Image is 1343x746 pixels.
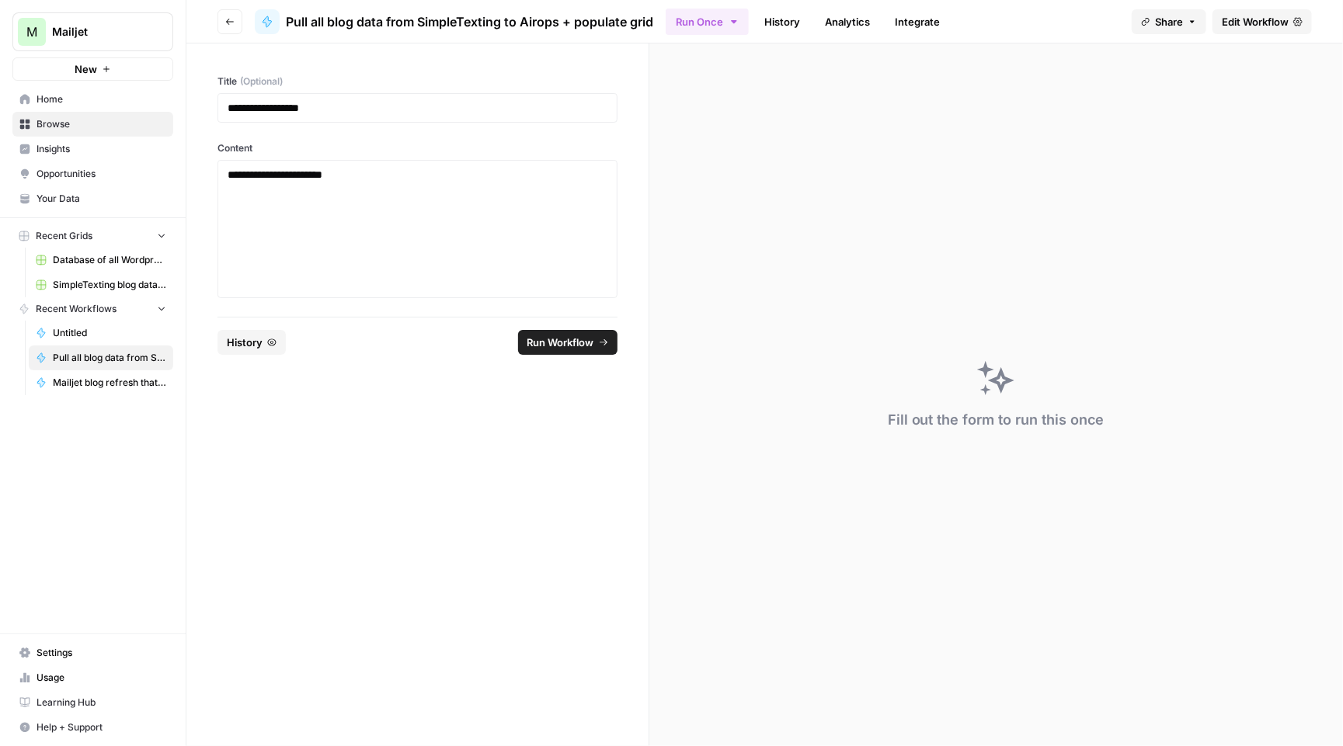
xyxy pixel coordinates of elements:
[12,640,173,665] a: Settings
[37,192,166,206] span: Your Data
[29,272,173,297] a: SimpleTexting blog database
[12,690,173,715] a: Learning Hub
[29,248,173,272] a: Database of all Wordpress media
[12,57,173,81] button: New
[26,23,37,41] span: M
[240,75,283,88] span: (Optional)
[227,335,263,350] span: History
[37,720,166,734] span: Help + Support
[52,24,146,40] span: Mailjet
[53,376,166,390] span: Mailjet blog refresh that doesn't change HTML
[53,278,166,292] span: SimpleTexting blog database
[816,9,879,34] a: Analytics
[217,75,618,88] label: Title
[37,696,166,710] span: Learning Hub
[12,224,173,248] button: Recent Grids
[29,370,173,395] a: Mailjet blog refresh that doesn't change HTML
[29,345,173,370] a: Pull all blog data from SimpleTexting to Airops + populate grid
[12,665,173,690] a: Usage
[1222,14,1289,29] span: Edit Workflow
[75,61,97,77] span: New
[12,186,173,211] a: Your Data
[12,12,173,51] button: Workspace: Mailjet
[37,646,166,660] span: Settings
[29,321,173,345] a: Untitled
[286,12,653,31] span: Pull all blog data from SimpleTexting to Airops + populate grid
[36,302,117,316] span: Recent Workflows
[1213,9,1312,34] a: Edit Workflow
[37,671,166,685] span: Usage
[12,112,173,137] a: Browse
[1132,9,1206,34] button: Share
[53,351,166,365] span: Pull all blog data from SimpleTexting to Airops + populate grid
[36,229,92,243] span: Recent Grids
[527,335,594,350] span: Run Workflow
[255,9,653,34] a: Pull all blog data from SimpleTexting to Airops + populate grid
[12,715,173,740] button: Help + Support
[1155,14,1183,29] span: Share
[12,87,173,112] a: Home
[217,141,618,155] label: Content
[217,330,286,355] button: History
[755,9,809,34] a: History
[37,167,166,181] span: Opportunities
[12,137,173,161] a: Insights
[37,142,166,156] span: Insights
[53,326,166,340] span: Untitled
[37,117,166,131] span: Browse
[53,253,166,267] span: Database of all Wordpress media
[666,9,749,35] button: Run Once
[518,330,618,355] button: Run Workflow
[12,297,173,321] button: Recent Workflows
[888,409,1105,431] div: Fill out the form to run this once
[12,161,173,186] a: Opportunities
[885,9,949,34] a: Integrate
[37,92,166,106] span: Home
